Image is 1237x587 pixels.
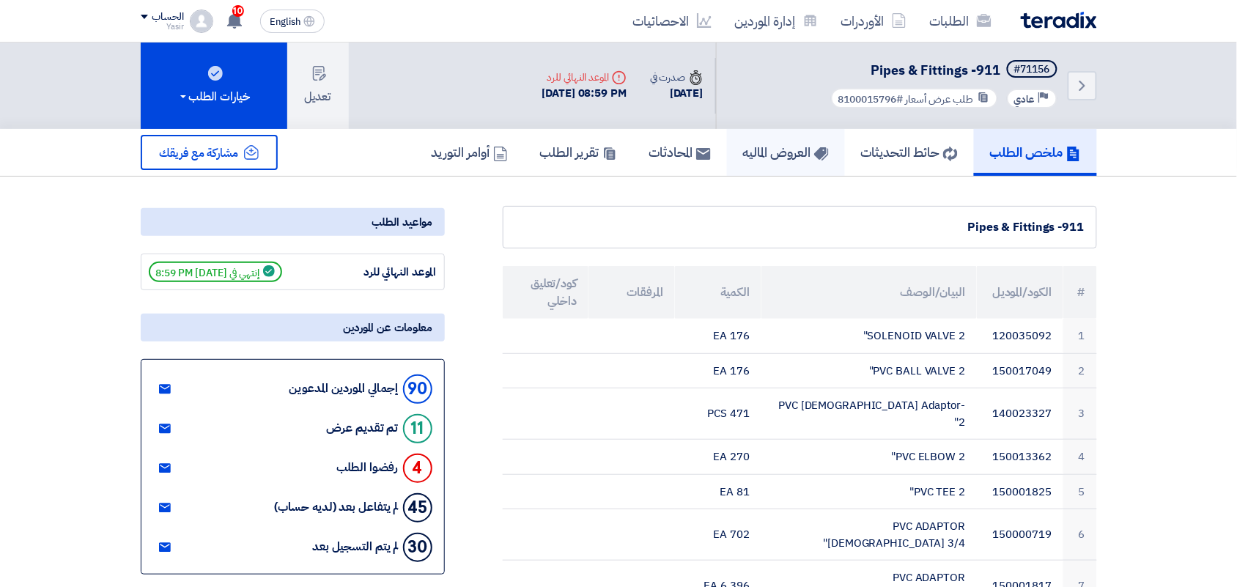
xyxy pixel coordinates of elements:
td: 176 EA [675,353,761,388]
span: مشاركة مع فريقك [160,144,239,162]
a: حائط التحديثات [845,129,974,176]
th: الكود/الموديل [977,266,1063,319]
div: [DATE] 08:59 PM [542,85,627,102]
div: الموعد النهائي للرد [542,70,627,85]
td: 2 [1063,353,1096,388]
a: العروض الماليه [727,129,845,176]
td: 5 [1063,474,1096,509]
td: PVC BALL VALVE 2" [761,353,977,388]
a: الطلبات [918,4,1003,38]
span: 10 [232,5,244,17]
span: طلب عرض أسعار [906,92,974,107]
button: English [260,10,325,33]
td: PVC ADAPTOR [DEMOGRAPHIC_DATA] 3/4" [761,509,977,561]
th: المرفقات [588,266,675,319]
td: 150017049 [977,353,1063,388]
a: ملخص الطلب [974,129,1097,176]
td: 6 [1063,509,1096,561]
h5: Pipes & Fittings -911 [828,60,1060,81]
a: إدارة الموردين [723,4,830,38]
td: PVC ELBOW 2" [761,440,977,475]
div: [DATE] [650,85,703,102]
button: خيارات الطلب [141,43,287,129]
td: 140023327 [977,388,1063,440]
div: 4 [403,454,432,483]
th: كود/تعليق داخلي [503,266,589,319]
td: 3 [1063,388,1096,440]
div: Pipes & Fittings -911 [515,218,1085,236]
div: 11 [403,414,432,443]
th: # [1063,266,1096,319]
a: الاحصائيات [621,4,723,38]
div: صدرت في [650,70,703,85]
span: English [270,17,300,27]
div: 30 [403,533,432,562]
div: #71156 [1014,64,1050,75]
img: Teradix logo [1021,12,1097,29]
a: المحادثات [633,129,727,176]
td: SOLENOID VALVE 2" [761,319,977,353]
td: 4 [1063,440,1096,475]
span: إنتهي في [DATE] 8:59 PM [149,262,282,282]
td: 150013362 [977,440,1063,475]
td: 81 EA [675,474,761,509]
div: لم يتفاعل بعد (لديه حساب) [274,501,399,514]
div: الحساب [152,11,184,23]
button: تعديل [287,43,349,129]
h5: ملخص الطلب [990,144,1081,160]
td: 471 PCS [675,388,761,440]
div: رفضوا الطلب [337,461,399,475]
h5: أوامر التوريد [432,144,508,160]
div: خيارات الطلب [177,88,251,106]
td: PVC TEE 2" [761,474,977,509]
img: profile_test.png [190,10,213,33]
h5: المحادثات [649,144,711,160]
th: الكمية [675,266,761,319]
a: أوامر التوريد [416,129,524,176]
div: تم تقديم عرض [327,421,399,435]
td: PVC [DEMOGRAPHIC_DATA] Adaptor-2" [761,388,977,440]
h5: حائط التحديثات [861,144,958,160]
td: 120035092 [977,319,1063,353]
a: الأوردرات [830,4,918,38]
span: عادي [1014,92,1035,106]
th: البيان/الوصف [761,266,977,319]
div: 90 [403,374,432,404]
a: تقرير الطلب [524,129,633,176]
td: 176 EA [675,319,761,353]
div: معلومات عن الموردين [141,314,445,342]
span: Pipes & Fittings -911 [871,60,1001,80]
td: 150001825 [977,474,1063,509]
td: 702 EA [675,509,761,561]
td: 270 EA [675,440,761,475]
div: Yasir [141,23,184,31]
td: 150000719 [977,509,1063,561]
div: إجمالي الموردين المدعوين [289,382,399,396]
td: 1 [1063,319,1096,353]
div: الموعد النهائي للرد [327,264,437,281]
h5: العروض الماليه [743,144,829,160]
div: 45 [403,493,432,523]
span: #8100015796 [838,92,904,107]
div: لم يتم التسجيل بعد [312,540,398,554]
h5: تقرير الطلب [540,144,617,160]
div: مواعيد الطلب [141,208,445,236]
